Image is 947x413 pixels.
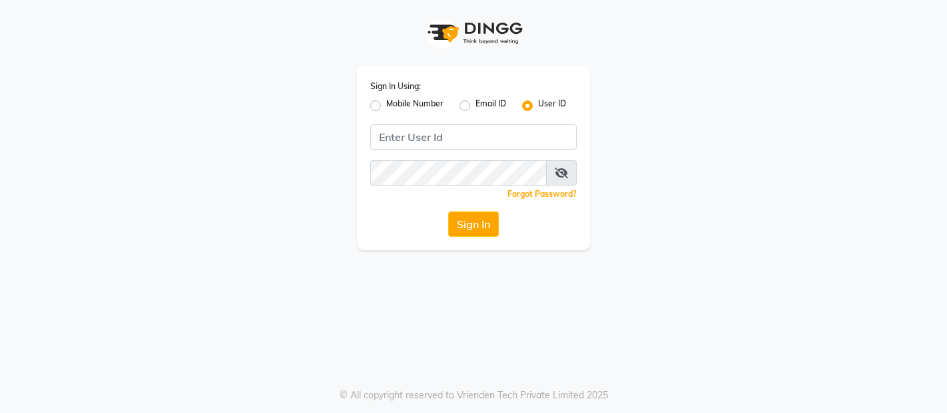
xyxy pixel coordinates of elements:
input: Username [370,124,577,150]
label: Sign In Using: [370,80,421,92]
button: Sign In [448,211,499,237]
label: Email ID [475,98,506,114]
label: Mobile Number [386,98,444,114]
label: User ID [538,98,566,114]
input: Username [370,160,547,186]
img: logo1.svg [420,13,527,53]
a: Forgot Password? [507,189,577,199]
